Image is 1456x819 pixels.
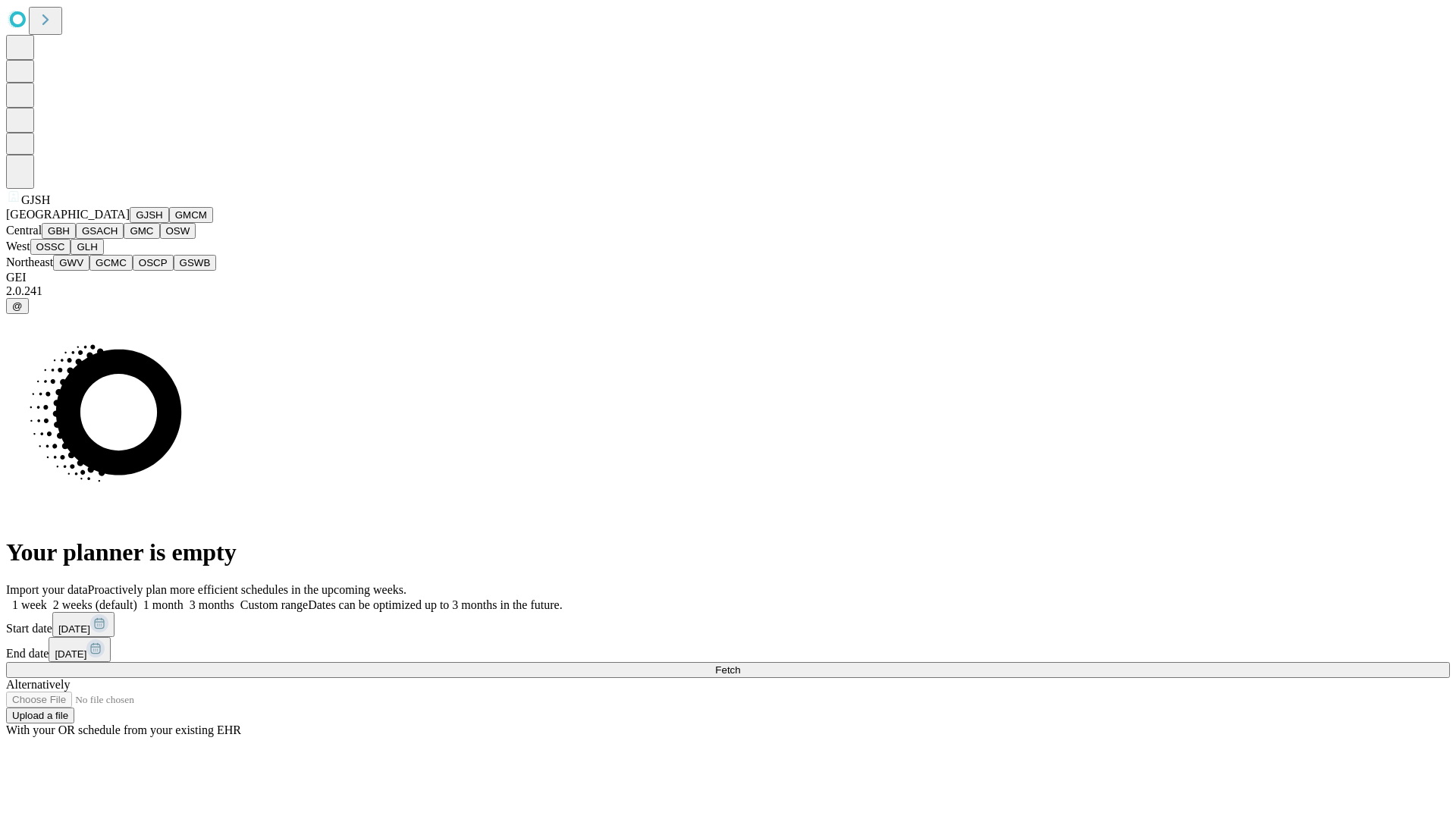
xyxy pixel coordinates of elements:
[6,612,1450,637] div: Start date
[53,598,137,611] span: 2 weeks (default)
[12,300,23,312] span: @
[240,598,308,611] span: Custom range
[190,598,234,611] span: 3 months
[55,648,86,660] span: [DATE]
[76,223,124,239] button: GSACH
[6,723,241,736] span: With your OR schedule from your existing EHR
[53,255,89,271] button: GWV
[6,708,74,723] button: Upload a file
[130,207,169,223] button: GJSH
[143,598,184,611] span: 1 month
[21,193,50,206] span: GJSH
[715,664,740,676] span: Fetch
[6,662,1450,678] button: Fetch
[49,637,111,662] button: [DATE]
[174,255,217,271] button: GSWB
[6,208,130,221] span: [GEOGRAPHIC_DATA]
[52,612,115,637] button: [DATE]
[71,239,103,255] button: GLH
[6,240,30,253] span: West
[169,207,213,223] button: GMCM
[160,223,196,239] button: OSW
[58,623,90,635] span: [DATE]
[6,256,53,268] span: Northeast
[6,271,1450,284] div: GEI
[133,255,174,271] button: OSCP
[6,224,42,237] span: Central
[6,637,1450,662] div: End date
[124,223,159,239] button: GMC
[6,284,1450,298] div: 2.0.241
[6,678,70,691] span: Alternatively
[88,583,406,596] span: Proactively plan more efficient schedules in the upcoming weeks.
[6,538,1450,566] h1: Your planner is empty
[12,598,47,611] span: 1 week
[42,223,76,239] button: GBH
[30,239,71,255] button: OSSC
[308,598,562,611] span: Dates can be optimized up to 3 months in the future.
[6,583,88,596] span: Import your data
[6,298,29,314] button: @
[89,255,133,271] button: GCMC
